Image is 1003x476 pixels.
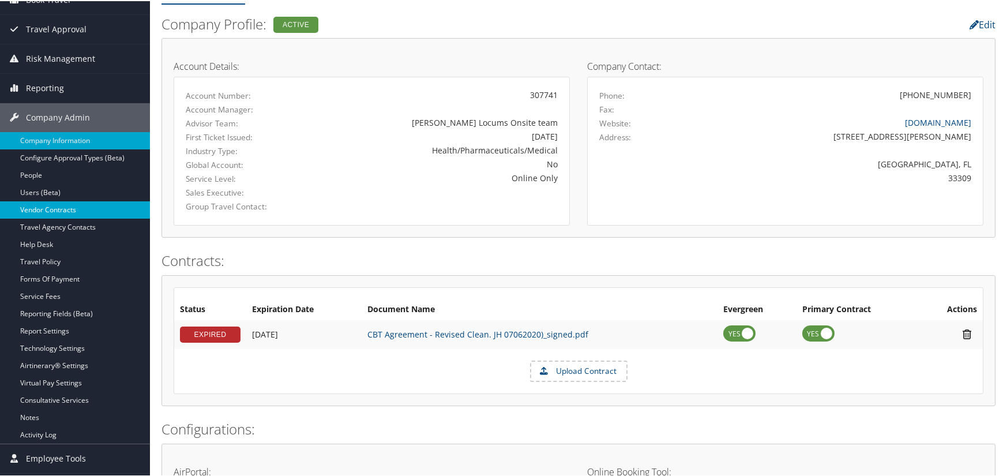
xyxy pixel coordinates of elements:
[26,14,87,43] span: Travel Approval
[970,17,996,30] a: Edit
[957,327,977,339] i: Remove Contract
[174,466,570,475] h4: AirPortal:
[531,361,626,380] label: Upload Contract
[186,200,298,211] label: Group Travel Contact:
[599,89,625,100] label: Phone:
[186,186,298,197] label: Sales Executive:
[161,250,996,269] h2: Contracts:
[26,73,64,102] span: Reporting
[315,143,558,155] div: Health/Pharmaceuticals/Medical
[180,325,241,342] div: EXPIRED
[717,298,796,319] th: Evergreen
[252,328,356,339] div: Add/Edit Date
[599,130,631,142] label: Address:
[273,16,318,32] div: Active
[26,102,90,131] span: Company Admin
[186,158,298,170] label: Global Account:
[174,298,246,319] th: Status
[315,157,558,169] div: No
[186,130,298,142] label: First Ticket Issued:
[587,61,983,70] h4: Company Contact:
[362,298,717,319] th: Document Name
[919,298,983,319] th: Actions
[367,328,588,339] a: CBT Agreement - Revised Clean. JH 07062020)_signed.pdf
[26,443,86,472] span: Employee Tools
[797,298,919,319] th: Primary Contract
[315,115,558,128] div: [PERSON_NAME] Locums Onsite team
[161,13,712,33] h2: Company Profile:
[161,418,996,438] h2: Configurations:
[697,157,971,169] div: [GEOGRAPHIC_DATA], FL
[697,171,971,183] div: 33309
[905,116,971,127] a: [DOMAIN_NAME]
[315,88,558,100] div: 307741
[587,466,983,475] h4: Online Booking Tool:
[697,129,971,141] div: [STREET_ADDRESS][PERSON_NAME]
[252,328,278,339] span: [DATE]
[599,117,631,128] label: Website:
[26,43,95,72] span: Risk Management
[246,298,362,319] th: Expiration Date
[186,144,298,156] label: Industry Type:
[599,103,614,114] label: Fax:
[186,117,298,128] label: Advisor Team:
[315,171,558,183] div: Online Only
[174,61,570,70] h4: Account Details:
[315,129,558,141] div: [DATE]
[186,103,298,114] label: Account Manager:
[900,88,971,100] div: [PHONE_NUMBER]
[186,172,298,183] label: Service Level:
[186,89,298,100] label: Account Number:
